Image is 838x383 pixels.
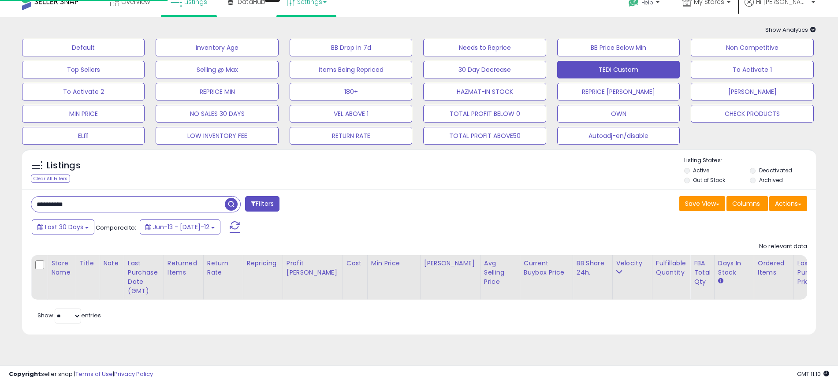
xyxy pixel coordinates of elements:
button: Default [22,39,145,56]
div: Store Name [51,259,72,277]
div: Ordered Items [758,259,790,277]
p: Listing States: [684,156,816,165]
button: HAZMAT-IN STOCK [423,83,546,100]
button: Needs to Reprice [423,39,546,56]
button: Autoadj-en/disable [557,127,680,145]
h5: Listings [47,160,81,172]
div: Profit [PERSON_NAME] [287,259,339,277]
span: Last 30 Days [45,223,83,231]
div: Days In Stock [718,259,750,277]
span: Show: entries [37,311,101,320]
button: REPRICE MIN [156,83,278,100]
button: OWN [557,105,680,123]
span: 2025-08-12 11:10 GMT [797,370,829,378]
label: Active [693,167,709,174]
button: 180+ [290,83,412,100]
div: FBA Total Qty [694,259,711,286]
button: TOTAL PROFIT BELOW 0 [423,105,546,123]
button: Jun-13 - [DATE]-12 [140,219,220,234]
div: seller snap | | [9,370,153,379]
span: Jun-13 - [DATE]-12 [153,223,209,231]
div: Cost [346,259,364,268]
button: Inventory Age [156,39,278,56]
button: Last 30 Days [32,219,94,234]
button: TEDI Custom [557,61,680,78]
label: Out of Stock [693,176,725,184]
div: Returned Items [168,259,200,277]
button: RETURN RATE [290,127,412,145]
button: To Activate 1 [691,61,813,78]
div: Min Price [371,259,417,268]
div: Current Buybox Price [524,259,569,277]
button: Save View [679,196,725,211]
div: Repricing [247,259,279,268]
button: Filters [245,196,279,212]
button: TOTAL PROFIT ABOVE50 [423,127,546,145]
button: BB Drop in 7d [290,39,412,56]
a: Terms of Use [75,370,113,378]
button: BB Price Below Min [557,39,680,56]
button: Top Sellers [22,61,145,78]
strong: Copyright [9,370,41,378]
button: Non Competitive [691,39,813,56]
div: Return Rate [207,259,239,277]
button: CHECK PRODUCTS [691,105,813,123]
div: [PERSON_NAME] [424,259,477,268]
div: Note [103,259,120,268]
span: Columns [732,199,760,208]
a: Privacy Policy [114,370,153,378]
button: VEL ABOVE 1 [290,105,412,123]
label: Deactivated [759,167,792,174]
div: No relevant data [759,242,807,251]
small: Days In Stock. [718,277,723,285]
div: Fulfillable Quantity [656,259,686,277]
div: Title [80,259,96,268]
button: Items Being Repriced [290,61,412,78]
div: Avg Selling Price [484,259,516,286]
button: To Activate 2 [22,83,145,100]
label: Archived [759,176,783,184]
button: LOW INVENTORY FEE [156,127,278,145]
button: [PERSON_NAME] [691,83,813,100]
span: Show Analytics [765,26,816,34]
button: Actions [769,196,807,211]
button: 30 Day Decrease [423,61,546,78]
button: REPRICE [PERSON_NAME] [557,83,680,100]
div: Last Purchase Price [797,259,830,286]
span: Compared to: [96,223,136,232]
div: BB Share 24h. [577,259,609,277]
button: NO SALES 30 DAYS [156,105,278,123]
div: Last Purchase Date (GMT) [128,259,160,296]
div: Clear All Filters [31,175,70,183]
button: MIN PRICE [22,105,145,123]
button: ELI11 [22,127,145,145]
button: Columns [726,196,768,211]
button: Selling @ Max [156,61,278,78]
div: Velocity [616,259,648,268]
